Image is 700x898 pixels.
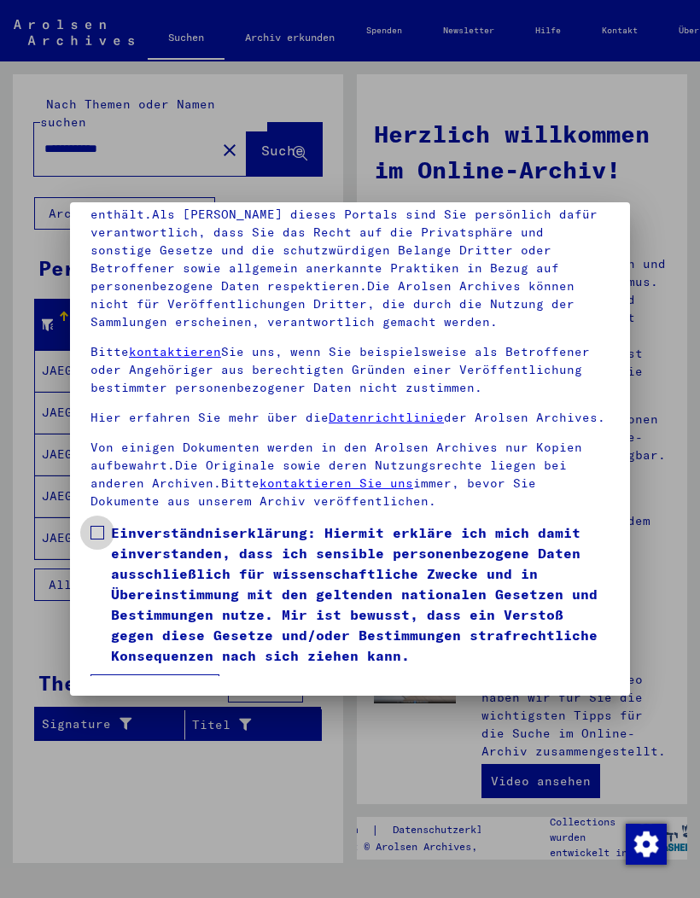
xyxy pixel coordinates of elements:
[90,439,610,510] p: Von einigen Dokumenten werden in den Arolsen Archives nur Kopien aufbewahrt.Die Originale sowie d...
[90,674,219,707] button: Ich stimme zu
[129,344,221,359] a: kontaktieren
[90,409,610,427] p: Hier erfahren Sie mehr über die der Arolsen Archives.
[90,170,610,331] p: Bitte beachten Sie, dass dieses Portal über NS - Verfolgte sensible Daten zu identifizierten oder...
[111,522,610,666] span: Einverständniserklärung: Hiermit erkläre ich mich damit einverstanden, dass ich sensible personen...
[90,343,610,397] p: Bitte Sie uns, wenn Sie beispielsweise als Betroffener oder Angehöriger aus berechtigten Gründen ...
[329,410,444,425] a: Datenrichtlinie
[626,824,667,865] img: Zustimmung ändern
[625,823,666,864] div: Zustimmung ändern
[260,475,413,491] a: kontaktieren Sie uns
